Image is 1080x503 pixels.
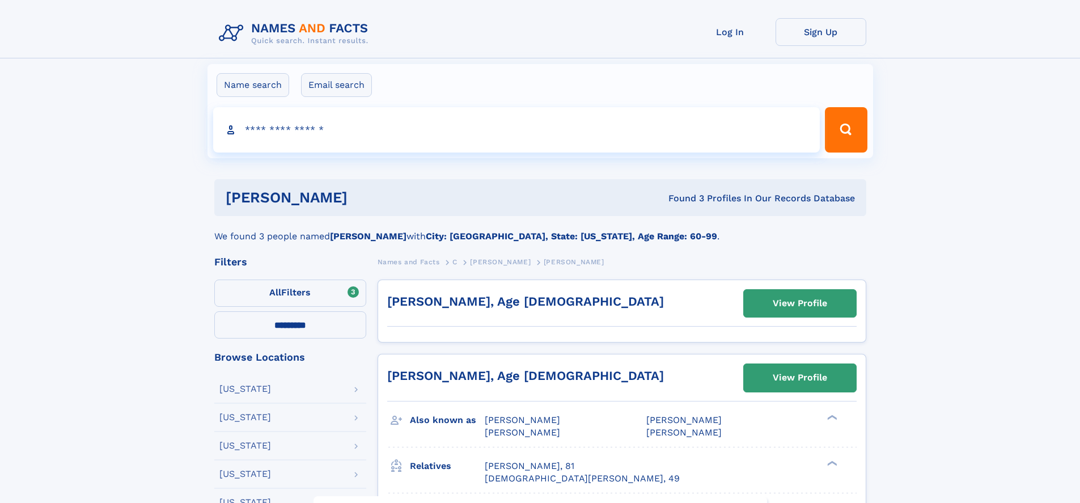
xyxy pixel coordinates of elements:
[226,191,508,205] h1: [PERSON_NAME]
[214,257,366,267] div: Filters
[544,258,604,266] span: [PERSON_NAME]
[213,107,820,153] input: search input
[269,287,281,298] span: All
[485,472,680,485] a: [DEMOGRAPHIC_DATA][PERSON_NAME], 49
[773,365,827,391] div: View Profile
[214,18,378,49] img: Logo Names and Facts
[426,231,717,242] b: City: [GEOGRAPHIC_DATA], State: [US_STATE], Age Range: 60-99
[410,411,485,430] h3: Also known as
[214,352,366,362] div: Browse Locations
[214,280,366,307] label: Filters
[485,427,560,438] span: [PERSON_NAME]
[470,258,531,266] span: [PERSON_NAME]
[744,364,856,391] a: View Profile
[485,460,574,472] a: [PERSON_NAME], 81
[387,369,664,383] a: [PERSON_NAME], Age [DEMOGRAPHIC_DATA]
[776,18,866,46] a: Sign Up
[646,415,722,425] span: [PERSON_NAME]
[214,216,866,243] div: We found 3 people named with .
[824,413,838,421] div: ❯
[773,290,827,316] div: View Profile
[685,18,776,46] a: Log In
[330,231,406,242] b: [PERSON_NAME]
[301,73,372,97] label: Email search
[219,413,271,422] div: [US_STATE]
[485,415,560,425] span: [PERSON_NAME]
[378,255,440,269] a: Names and Facts
[219,384,271,394] div: [US_STATE]
[744,290,856,317] a: View Profile
[410,456,485,476] h3: Relatives
[824,459,838,467] div: ❯
[219,470,271,479] div: [US_STATE]
[508,192,855,205] div: Found 3 Profiles In Our Records Database
[825,107,867,153] button: Search Button
[452,255,458,269] a: C
[219,441,271,450] div: [US_STATE]
[387,294,664,308] a: [PERSON_NAME], Age [DEMOGRAPHIC_DATA]
[452,258,458,266] span: C
[470,255,531,269] a: [PERSON_NAME]
[217,73,289,97] label: Name search
[646,427,722,438] span: [PERSON_NAME]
